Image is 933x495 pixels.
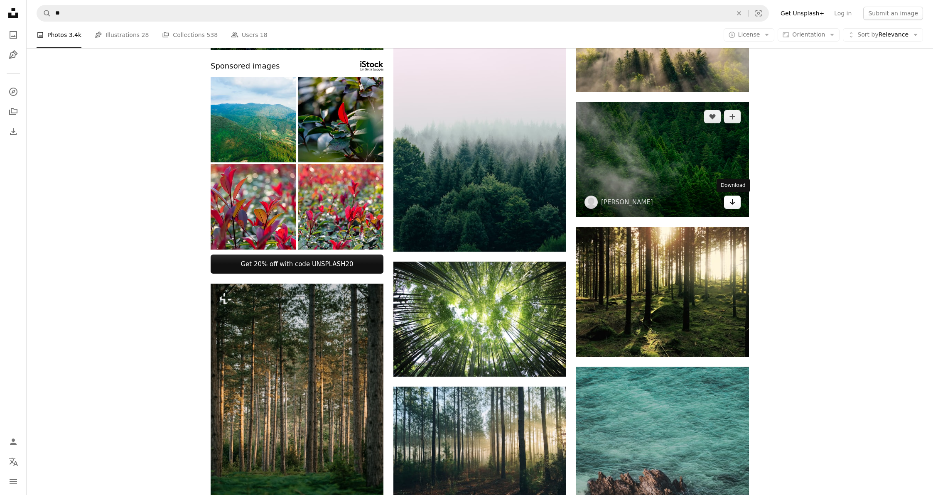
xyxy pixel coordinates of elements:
span: Relevance [857,31,908,39]
button: Add to Collection [724,110,741,123]
img: green pine trees [576,227,749,357]
a: green pine trees during daytime [576,155,749,163]
img: In the woods at dusk, light shines through the red leaves [298,77,383,162]
a: Illustrations 28 [95,22,149,48]
a: green pine trees [576,288,749,295]
a: Collections [5,103,22,120]
img: Primitive forests, mountains, grasslands [211,77,296,162]
a: photography of tall trees at daytime [393,448,566,455]
a: worms eye view of forest during day time [393,315,566,323]
button: Menu [5,473,22,490]
a: Users 18 [231,22,268,48]
div: Download [717,179,750,192]
span: 28 [142,30,149,39]
a: Collections 538 [162,22,218,48]
button: Clear [730,5,748,21]
a: [PERSON_NAME] [601,198,653,206]
img: Go to Andrew Coelho's profile [584,196,598,209]
img: worms eye view of forest during day time [393,262,566,377]
button: Submit an image [863,7,923,20]
img: In the woods at dusk, light shines through the red leaves [298,164,383,250]
a: Download History [5,123,22,140]
span: Sponsored images [211,60,280,72]
a: Explore [5,83,22,100]
button: Orientation [778,28,840,42]
a: Log in / Sign up [5,434,22,450]
a: Get Unsplash+ [776,7,829,20]
span: 538 [206,30,218,39]
a: Photos [5,27,22,43]
button: Sort byRelevance [843,28,923,42]
button: Language [5,453,22,470]
img: In the woods at dusk, light shines through the red leaves [211,164,296,250]
span: 18 [260,30,268,39]
a: Download [724,196,741,209]
form: Find visuals sitewide [37,5,769,22]
a: Get 20% off with code UNSPLASH20 [211,255,383,274]
span: License [738,31,760,38]
button: License [724,28,775,42]
a: Home — Unsplash [5,5,22,23]
a: a forest filled with lots of tall trees [211,409,383,417]
button: Like [704,110,721,123]
a: aerial photography of forest [393,118,566,126]
span: Orientation [792,31,825,38]
button: Visual search [749,5,768,21]
a: Log in [829,7,857,20]
span: Sort by [857,31,878,38]
a: Illustrations [5,47,22,63]
img: green pine trees during daytime [576,102,749,217]
button: Search Unsplash [37,5,51,21]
